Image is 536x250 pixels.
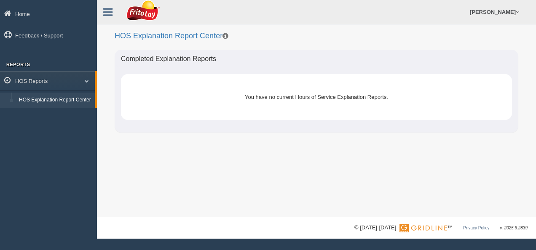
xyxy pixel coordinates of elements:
[463,226,489,230] a: Privacy Policy
[15,93,95,108] a: HOS Explanation Report Center
[354,223,528,232] div: © [DATE]-[DATE] - ™
[115,50,518,68] div: Completed Explanation Reports
[140,87,493,107] div: You have no current Hours of Service Explanation Reports.
[399,224,447,232] img: Gridline
[500,226,528,230] span: v. 2025.6.2839
[115,32,518,40] h2: HOS Explanation Report Center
